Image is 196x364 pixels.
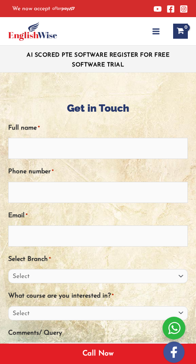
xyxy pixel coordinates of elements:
[8,122,40,135] label: Full name
[52,7,75,11] img: Afterpay-Logo
[82,350,114,357] a: Call Now
[27,52,169,68] a: AI SCORED PTE SOFTWARE REGISTER FOR FREE SOFTWARE TRIAL
[167,5,175,13] a: Facebook
[180,5,188,13] a: Instagram
[12,5,50,13] span: We now accept
[8,165,53,178] label: Phone number
[154,5,162,13] a: YouTube
[8,210,27,222] label: Email
[8,290,114,302] label: What course are you interested in?
[8,253,51,266] label: Select Branch
[8,101,188,115] h1: Get in Touch
[163,342,185,363] img: white-facebook.png
[8,327,62,339] label: Comments/ Query
[8,46,188,72] aside: Header Widget 1
[8,22,57,41] img: cropped-ew-logo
